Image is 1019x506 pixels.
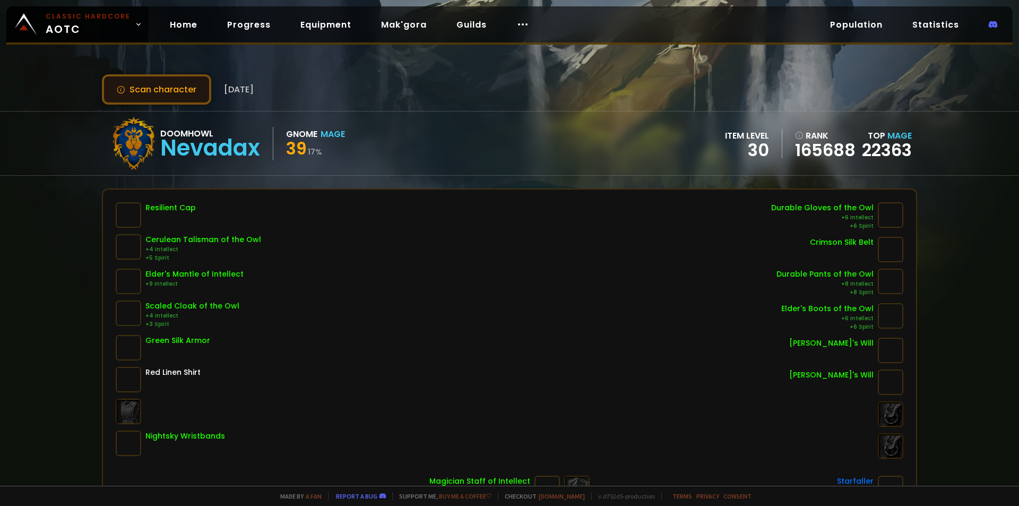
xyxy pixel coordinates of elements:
div: item level [725,129,769,142]
img: item-4999 [878,370,903,395]
div: +6 Intellect [771,213,874,222]
img: item-7065 [116,335,141,361]
img: item-12019 [116,234,141,260]
img: item-14401 [116,202,141,228]
div: Elder's Mantle of Intellect [145,269,244,280]
img: item-9831 [116,301,141,326]
button: Scan character [102,74,211,105]
img: item-9823 [878,202,903,228]
a: 165688 [795,142,856,158]
span: 39 [286,136,307,160]
div: +8 Spirit [776,288,874,297]
div: rank [795,129,856,142]
div: Starfaller [837,476,874,487]
div: Mage [321,127,345,141]
div: Nightsky Wristbands [145,431,225,442]
div: +6 Spirit [781,323,874,331]
div: +6 Spirit [771,222,874,230]
div: Elder's Boots of the Owl [781,303,874,314]
img: item-7055 [878,237,903,262]
a: Buy me a coffee [439,492,491,500]
small: 17 % [308,147,322,157]
span: [DATE] [224,83,254,96]
span: Checkout [498,492,585,500]
div: Nevadax [160,140,260,156]
div: +4 Intellect [145,312,239,320]
a: Mak'gora [373,14,435,36]
a: Privacy [696,492,719,500]
div: Green Silk Armor [145,335,210,346]
div: Doomhowl [160,127,260,140]
div: +6 Intellect [781,314,874,323]
a: Progress [219,14,279,36]
a: [DOMAIN_NAME] [539,492,585,500]
span: Support me, [392,492,491,500]
div: [PERSON_NAME]'s Will [789,370,874,381]
div: Magician Staff of Intellect [429,476,530,487]
small: Classic Hardcore [46,12,131,21]
a: Terms [672,492,692,500]
div: Gnome [286,127,317,141]
div: Resilient Cap [145,202,196,213]
div: Cerulean Talisman of the Owl [145,234,261,245]
img: item-7354 [878,303,903,329]
img: item-4999 [878,338,903,363]
div: [PERSON_NAME]'s Will [789,338,874,349]
img: item-6407 [116,431,141,456]
a: Classic HardcoreAOTC [6,6,149,42]
div: Durable Pants of the Owl [776,269,874,280]
div: Top [862,129,912,142]
div: +4 Intellect [145,245,261,254]
a: Home [161,14,206,36]
img: item-2575 [116,367,141,392]
a: 22363 [862,138,912,162]
img: item-7367 [116,269,141,294]
div: Durable Gloves of the Owl [771,202,874,213]
div: 30 [725,142,769,158]
a: a fan [306,492,322,500]
a: Equipment [292,14,360,36]
span: Mage [887,130,912,142]
div: Crimson Silk Belt [810,237,874,248]
span: Made by [274,492,322,500]
a: Population [822,14,891,36]
div: +9 Intellect [145,280,244,288]
div: +8 Intellect [776,280,874,288]
a: Statistics [904,14,968,36]
span: AOTC [46,12,131,37]
span: v. d752d5 - production [591,492,655,500]
a: Consent [723,492,752,500]
div: +3 Spirit [145,320,239,329]
div: Scaled Cloak of the Owl [145,301,239,312]
div: Red Linen Shirt [145,367,201,378]
div: +5 Spirit [145,254,261,262]
a: Guilds [448,14,495,36]
img: item-9825 [878,269,903,294]
a: Report a bug [336,492,377,500]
